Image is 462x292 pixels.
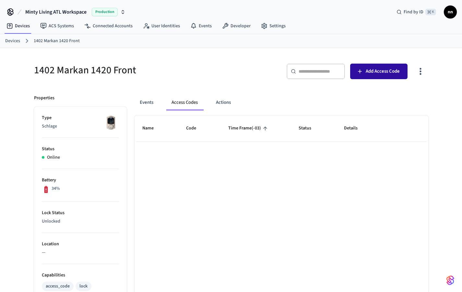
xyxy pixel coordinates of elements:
p: 34% [52,185,60,192]
a: Devices [1,20,35,32]
button: Access Codes [166,95,203,110]
span: Details [344,123,366,133]
a: ACS Systems [35,20,79,32]
span: Time Frame(-03) [228,123,269,133]
div: access_code [46,283,70,290]
p: Status [42,146,119,152]
div: Find by ID⌘ K [391,6,441,18]
div: ant example [135,95,428,110]
a: 1402 Markan 1420 Front [34,38,80,44]
span: Status [299,123,320,133]
button: Events [135,95,159,110]
button: Add Access Code [350,64,408,79]
p: Location [42,241,119,248]
a: Events [185,20,217,32]
a: User Identities [138,20,185,32]
table: sticky table [135,116,428,141]
a: Devices [5,38,20,44]
span: Production [92,8,118,16]
span: Minty Living ATL Workspace [25,8,87,16]
p: Battery [42,177,119,184]
img: SeamLogoGradient.69752ec5.svg [446,275,454,286]
p: Type [42,115,119,121]
button: Actions [211,95,236,110]
span: Name [142,123,162,133]
p: Properties [34,95,54,102]
h5: 1402 Markan 1420 Front [34,64,227,77]
span: nn [444,6,456,18]
span: Add Access Code [366,67,400,76]
p: — [42,249,119,256]
img: Schlage Sense Smart Deadbolt with Camelot Trim, Front [103,115,119,131]
span: Code [186,123,205,133]
p: Lock Status [42,210,119,216]
span: Find by ID [404,9,423,15]
button: nn [444,6,457,18]
a: Connected Accounts [79,20,138,32]
a: Settings [256,20,291,32]
span: ⌘ K [425,9,436,15]
p: Unlocked [42,218,119,225]
a: Developer [217,20,256,32]
p: Schlage [42,123,119,130]
div: lock [79,283,88,290]
p: Online [47,154,60,161]
p: Capabilities [42,272,119,279]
